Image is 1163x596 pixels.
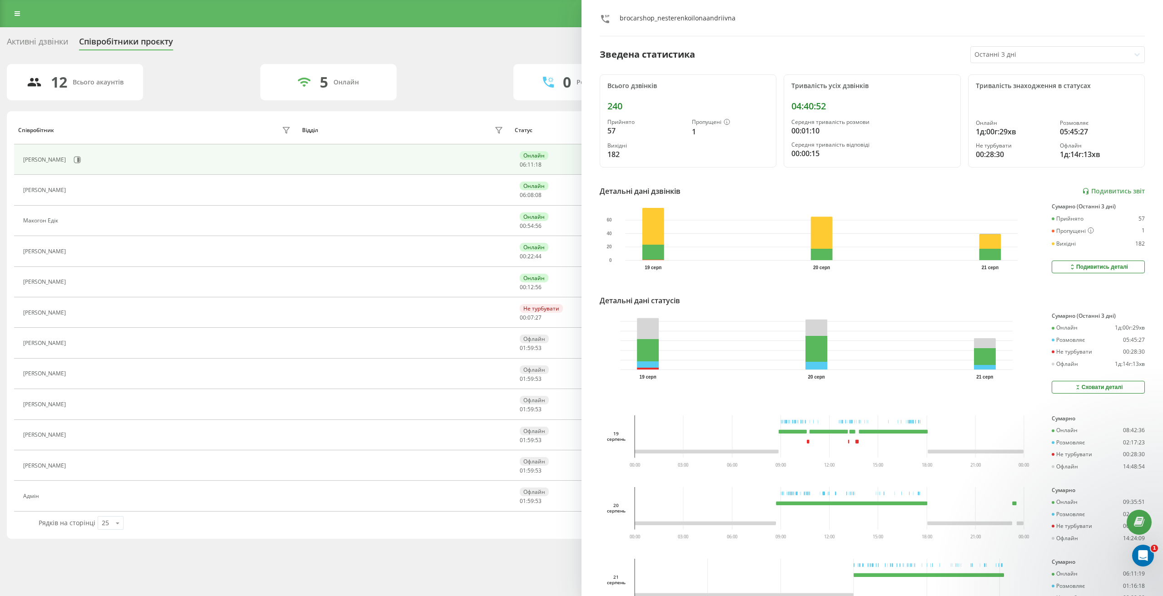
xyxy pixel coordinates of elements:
div: : : [520,192,542,198]
div: : : [520,498,542,504]
div: Подивитись деталі [1069,263,1128,271]
div: 06:11:19 [1123,571,1145,577]
span: 53 [535,405,542,413]
div: : : [520,345,542,351]
div: 20 [606,502,626,508]
span: 56 [535,222,542,230]
text: 09:00 [775,534,786,540]
span: 59 [527,375,534,383]
div: Пропущені [1052,227,1094,235]
text: 15:00 [873,462,884,468]
div: Відділ [302,127,318,133]
span: 01 [520,436,526,444]
div: [PERSON_NAME] [23,401,68,408]
div: [PERSON_NAME] [23,310,68,316]
div: Офлайн [1052,535,1078,542]
span: 59 [527,436,534,444]
div: Розмовляє [1052,439,1085,446]
div: 182 [607,149,685,160]
div: Прийнято [607,119,685,125]
div: 00:28:30 [1123,349,1145,355]
text: 21 серп [976,374,993,379]
div: Сумарно [1052,415,1145,422]
span: 18 [535,161,542,168]
div: 00:00:15 [791,148,953,159]
div: Онлайн [520,182,548,190]
div: Співробітники проєкту [79,37,173,51]
span: 00 [520,252,526,260]
div: [PERSON_NAME] [23,432,68,438]
div: Не турбувати [976,143,1053,149]
div: 1д:00г:29хв [976,126,1053,137]
text: 00:00 [1019,534,1029,540]
div: 1д:14г:13хв [1115,361,1145,367]
div: Макогон Едік [23,217,60,224]
div: Сховати деталі [1074,384,1123,391]
div: Онлайн [1052,325,1078,331]
iframe: Intercom live chat [1132,545,1154,566]
div: Офлайн [520,365,549,374]
span: 01 [520,467,526,474]
div: Сумарно (Останні 3 дні) [1052,313,1145,319]
span: 06 [520,161,526,168]
text: 03:00 [678,534,689,540]
div: 1 [1142,227,1145,235]
span: 56 [535,283,542,291]
span: 12 [527,283,534,291]
div: Тривалість усіх дзвінків [791,82,953,90]
div: Всього дзвінків [607,82,769,90]
text: 20 серп [813,265,830,270]
div: Онлайн [1052,571,1078,577]
div: [PERSON_NAME] [23,187,68,193]
div: [PERSON_NAME] [23,463,68,469]
div: : : [520,253,542,260]
div: 02:11:46 [1123,511,1145,517]
span: 53 [535,375,542,383]
div: Онлайн [520,151,548,160]
div: Активні дзвінки [7,37,68,51]
span: 00 [520,314,526,321]
div: Пропущені [692,119,769,126]
div: Онлайн [976,120,1053,126]
div: [PERSON_NAME] [23,157,68,163]
span: 59 [527,497,534,505]
span: 59 [527,344,534,352]
div: 19 [606,431,626,436]
span: 01 [520,497,526,505]
div: Сумарно [1052,487,1145,493]
text: 21 серп [982,265,999,270]
div: : : [520,376,542,382]
div: [PERSON_NAME] [23,370,68,377]
div: Онлайн [1052,427,1078,433]
div: 02:17:23 [1123,439,1145,446]
div: 00:28:30 [1123,451,1145,458]
div: Онлайн [520,274,548,282]
span: 27 [535,314,542,321]
div: Розмовляє [1052,511,1085,517]
div: Не турбувати [520,304,563,313]
span: 00 [520,283,526,291]
div: 1д:00г:29хв [1115,325,1145,331]
div: Середня тривалість розмови [791,119,953,125]
div: Розмовляють [577,79,621,86]
div: Сумарно [1052,559,1145,565]
div: 14:48:54 [1123,463,1145,470]
div: Вихідні [607,143,685,149]
div: 1 [692,126,769,137]
text: 18:00 [922,462,933,468]
span: 01 [520,405,526,413]
div: [PERSON_NAME] [23,340,68,346]
div: серпень [606,508,626,513]
div: Офлайн [520,457,549,466]
text: 12:00 [824,534,835,540]
text: 0 [609,258,612,263]
div: : : [520,437,542,443]
text: 20 серп [808,374,825,379]
text: 21:00 [970,534,981,540]
div: 00:01:10 [791,125,953,136]
div: : : [520,406,542,413]
div: Офлайн [1060,143,1137,149]
div: Онлайн [1052,499,1078,505]
div: 0 [563,74,571,91]
div: [PERSON_NAME] [23,248,68,255]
